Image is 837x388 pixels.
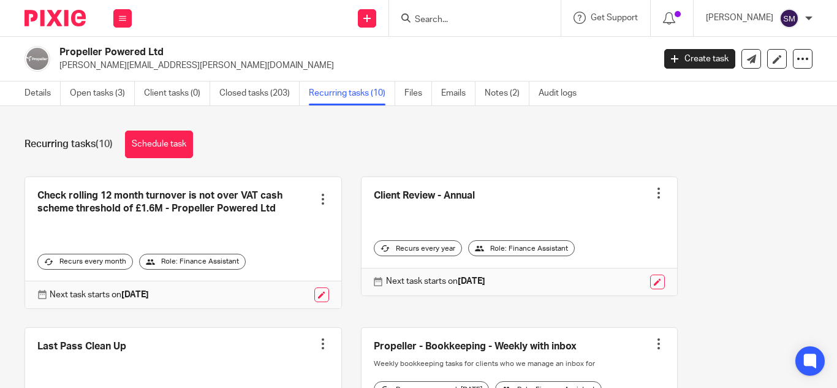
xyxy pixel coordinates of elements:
[70,82,135,105] a: Open tasks (3)
[59,59,646,72] p: [PERSON_NAME][EMAIL_ADDRESS][PERSON_NAME][DOMAIN_NAME]
[309,82,395,105] a: Recurring tasks (10)
[374,240,462,256] div: Recurs every year
[468,240,575,256] div: Role: Finance Assistant
[144,82,210,105] a: Client tasks (0)
[25,82,61,105] a: Details
[706,12,773,24] p: [PERSON_NAME]
[25,138,113,151] h1: Recurring tasks
[25,46,50,72] img: logo.png
[414,15,524,26] input: Search
[37,254,133,270] div: Recurs every month
[25,10,86,26] img: Pixie
[50,289,149,301] p: Next task starts on
[664,49,735,69] a: Create task
[121,291,149,299] strong: [DATE]
[96,139,113,149] span: (10)
[441,82,475,105] a: Emails
[458,277,485,286] strong: [DATE]
[485,82,529,105] a: Notes (2)
[539,82,586,105] a: Audit logs
[404,82,432,105] a: Files
[386,275,485,287] p: Next task starts on
[59,46,529,59] h2: Propeller Powered Ltd
[139,254,246,270] div: Role: Finance Assistant
[779,9,799,28] img: svg%3E
[591,13,638,22] span: Get Support
[125,131,193,158] a: Schedule task
[219,82,300,105] a: Closed tasks (203)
